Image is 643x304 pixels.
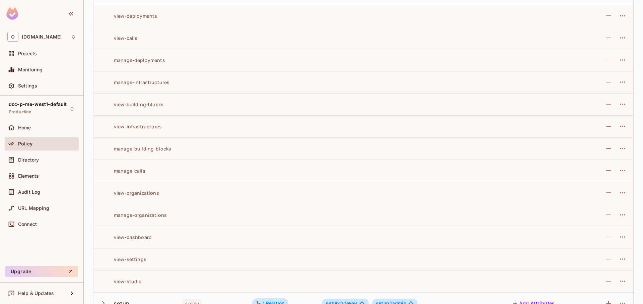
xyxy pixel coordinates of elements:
[99,35,138,41] div: view-calls
[99,123,162,130] div: view-infrastructures
[18,157,39,163] span: Directory
[18,291,54,296] span: Help & Updates
[99,190,159,196] div: view-organizations
[18,205,49,211] span: URL Mapping
[99,13,157,19] div: view-deployments
[9,102,67,107] span: dcc-p-me-west1-default
[18,125,31,130] span: Home
[99,101,163,108] div: view-building-blocks
[5,266,78,277] button: Upgrade
[18,141,32,146] span: Policy
[18,51,37,56] span: Projects
[99,79,169,85] div: manage-infrastructures
[6,7,18,20] img: SReyMgAAAABJRU5ErkJggg==
[18,173,39,179] span: Elements
[99,168,145,174] div: manage-calls
[18,189,40,195] span: Audit Log
[22,34,62,40] span: Workspace: onvego.com
[18,83,37,88] span: Settings
[99,212,167,218] div: manage-organizations
[9,109,32,115] span: Production
[99,57,165,63] div: manage-deployments
[99,145,171,152] div: manage-building-blocks
[99,256,146,262] div: view-settings
[99,278,142,285] div: view-studio
[18,67,43,72] span: Monitoring
[7,32,18,42] span: O
[99,234,152,240] div: view-dashboard
[18,222,37,227] span: Connect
